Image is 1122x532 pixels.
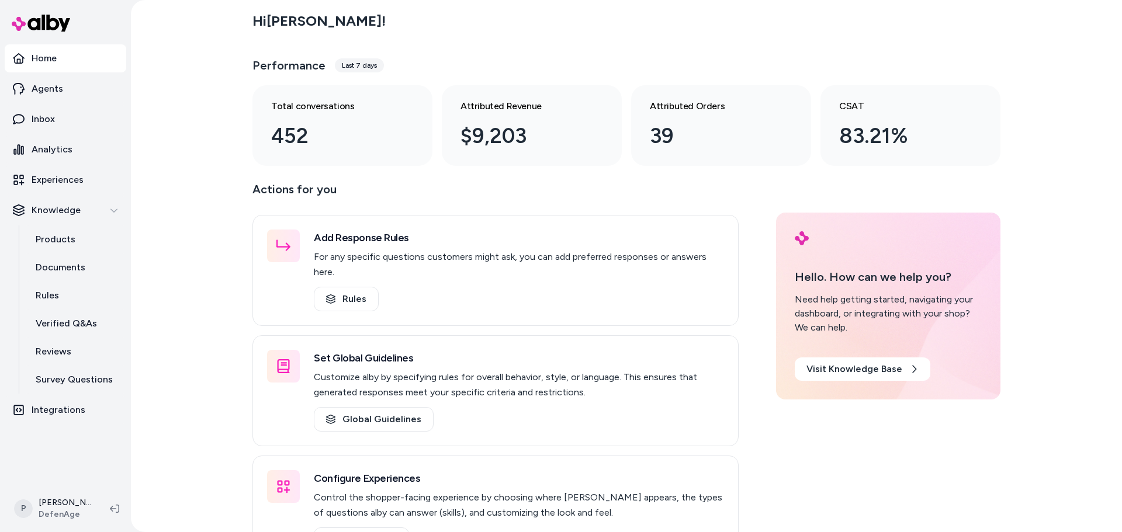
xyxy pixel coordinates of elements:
[39,509,91,520] span: DefenAge
[314,249,724,280] p: For any specific questions customers might ask, you can add preferred responses or answers here.
[314,370,724,400] p: Customize alby by specifying rules for overall behavior, style, or language. This ensures that ge...
[24,338,126,366] a: Reviews
[32,173,84,187] p: Experiences
[36,373,113,387] p: Survey Questions
[5,166,126,194] a: Experiences
[252,85,432,166] a: Total conversations 452
[314,490,724,520] p: Control the shopper-facing experience by choosing where [PERSON_NAME] appears, the types of quest...
[32,203,81,217] p: Knowledge
[795,268,982,286] p: Hello. How can we help you?
[460,99,584,113] h3: Attributed Revenue
[36,260,85,274] p: Documents
[5,196,126,224] button: Knowledge
[12,15,70,32] img: alby Logo
[271,120,395,152] div: 452
[839,120,963,152] div: 83.21%
[32,51,57,65] p: Home
[24,366,126,394] a: Survey Questions
[631,85,811,166] a: Attributed Orders 39
[820,85,1000,166] a: CSAT 83.21%
[32,403,85,417] p: Integrations
[5,44,126,72] a: Home
[32,82,63,96] p: Agents
[5,75,126,103] a: Agents
[5,135,126,164] a: Analytics
[252,57,325,74] h3: Performance
[14,499,33,518] span: P
[252,12,386,30] h2: Hi [PERSON_NAME] !
[314,350,724,366] h3: Set Global Guidelines
[36,345,71,359] p: Reviews
[252,180,739,208] p: Actions for you
[36,232,75,246] p: Products
[795,357,930,381] a: Visit Knowledge Base
[314,407,434,432] a: Global Guidelines
[24,253,126,281] a: Documents
[24,225,126,253] a: Products
[5,105,126,133] a: Inbox
[5,396,126,424] a: Integrations
[650,120,774,152] div: 39
[795,293,982,335] div: Need help getting started, navigating your dashboard, or integrating with your shop? We can help.
[36,317,97,331] p: Verified Q&As
[335,58,384,72] div: Last 7 days
[271,99,395,113] h3: Total conversations
[24,281,126,310] a: Rules
[460,120,584,152] div: $9,203
[314,230,724,246] h3: Add Response Rules
[839,99,963,113] h3: CSAT
[314,287,379,311] a: Rules
[32,142,72,157] p: Analytics
[650,99,774,113] h3: Attributed Orders
[36,288,59,302] p: Rules
[314,470,724,486] h3: Configure Experiences
[24,310,126,338] a: Verified Q&As
[442,85,622,166] a: Attributed Revenue $9,203
[795,231,809,245] img: alby Logo
[7,490,101,527] button: P[PERSON_NAME]DefenAge
[32,112,55,126] p: Inbox
[39,497,91,509] p: [PERSON_NAME]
